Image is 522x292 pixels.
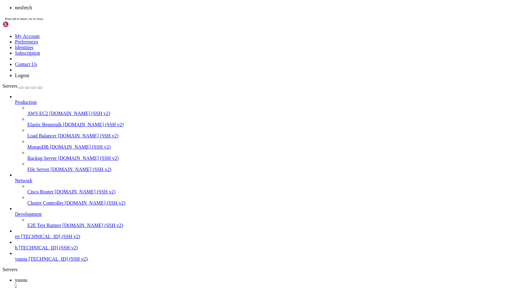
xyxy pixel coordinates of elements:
[58,133,119,138] span: [DOMAIN_NAME] (SSH v2)
[15,100,520,105] a: Production
[19,245,78,250] span: [TECHNICAL_ID] (SSH v2)
[27,223,61,228] span: E2E Test Runner
[27,150,520,161] li: Backup Server [DOMAIN_NAME] (SSH v2)
[62,223,123,228] span: [DOMAIN_NAME] (SSH v2)
[15,277,520,289] a: yuuuu
[27,133,520,139] a: Load Balancer [DOMAIN_NAME] (SSH v2)
[63,122,124,127] span: [DOMAIN_NAME] (SSH v2)
[29,256,88,262] span: [TECHNICAL_ID] (SSH v2)
[27,122,62,127] span: Elastic Beanstalk
[15,234,520,239] a: rrr [TECHNICAL_ID] (SSH v2)
[27,195,520,206] li: Cluster Controller [DOMAIN_NAME] (SSH v2)
[27,189,520,195] a: Cisco Router [DOMAIN_NAME] (SSH v2)
[15,39,38,44] a: Preferences
[27,189,53,194] span: Cisco Router
[2,83,17,89] span: Servers
[15,245,520,251] a: h [TECHNICAL_ID] (SSH v2)
[65,200,126,206] span: [DOMAIN_NAME] (SSH v2)
[15,45,34,50] a: Identities
[15,178,32,183] span: Network
[15,228,520,239] li: rrr [TECHNICAL_ID] (SSH v2)
[27,133,57,138] span: Load Balancer
[2,267,520,272] div: Servers
[15,239,520,251] li: h [TECHNICAL_ID] (SSH v2)
[55,189,116,194] span: [DOMAIN_NAME] (SSH v2)
[15,234,20,239] span: rrr
[15,94,520,172] li: Production
[50,144,111,150] span: [DOMAIN_NAME] (SSH v2)
[2,38,442,45] x-row: Last login: [DATE] from [TECHNICAL_ID]
[15,256,520,262] a: yuuuu [TECHNICAL_ID] (SSH v2)
[58,155,119,161] span: [DOMAIN_NAME] (SSH v2)
[27,161,520,172] li: File Server [DOMAIN_NAME] (SSH v2)
[27,167,520,172] a: File Server [DOMAIN_NAME] (SSH v2)
[21,234,80,239] span: [TECHNICAL_ID] (SSH v2)
[2,24,442,31] x-row: * Management: [URL][DOMAIN_NAME]
[15,211,42,217] span: Development
[15,5,520,11] li: neofetch
[15,50,40,56] a: Subscription
[15,283,520,289] a: 
[15,277,27,283] span: yuuuu
[15,73,29,78] a: Logout
[15,245,17,250] span: h
[5,17,43,21] span: Press tab to insert, esc to close.
[2,21,38,27] img: Shellngn
[27,200,63,206] span: Cluster Controller
[15,178,520,183] a: Network
[27,116,520,127] li: Elastic Beanstalk [DOMAIN_NAME] (SSH v2)
[51,167,112,172] span: [DOMAIN_NAME] (SSH v2)
[15,62,37,67] a: Contact Us
[27,200,520,206] a: Cluster Controller [DOMAIN_NAME] (SSH v2)
[15,256,27,262] span: yuuuu
[27,111,520,116] a: AWS EC2 [DOMAIN_NAME] (SSH v2)
[15,251,520,262] li: yuuuu [TECHNICAL_ID] (SSH v2)
[15,172,520,206] li: Network
[15,100,37,105] span: Production
[27,167,49,172] span: File Server
[27,111,48,116] span: AWS EC2
[27,139,520,150] li: MongoDB [DOMAIN_NAME] (SSH v2)
[27,144,520,150] a: MongoDB [DOMAIN_NAME] (SSH v2)
[2,17,442,24] x-row: * Documentation: [URL][DOMAIN_NAME]
[155,45,159,53] div: (43, 6)
[15,211,520,217] a: Development
[2,2,442,10] x-row: Welcome to Ubuntu 22.04 LTS (GNU/Linux 6.8.12-9-pve x86_64)
[15,34,40,39] a: My Account
[2,31,442,38] x-row: * Support: [URL][DOMAIN_NAME]
[27,155,57,161] span: Backup Server
[27,122,520,127] a: Elastic Beanstalk [DOMAIN_NAME] (SSH v2)
[27,217,520,228] li: E2E Test Runner [DOMAIN_NAME] (SSH v2)
[2,45,442,53] x-row: root@[PERSON_NAME]-vps-1127130365316845638-1:~# neo
[27,155,520,161] a: Backup Server [DOMAIN_NAME] (SSH v2)
[27,105,520,116] li: AWS EC2 [DOMAIN_NAME] (SSH v2)
[27,183,520,195] li: Cisco Router [DOMAIN_NAME] (SSH v2)
[27,144,48,150] span: MongoDB
[49,111,110,116] span: [DOMAIN_NAME] (SSH v2)
[15,206,520,228] li: Development
[27,223,520,228] a: E2E Test Runner [DOMAIN_NAME] (SSH v2)
[27,127,520,139] li: Load Balancer [DOMAIN_NAME] (SSH v2)
[2,83,42,89] a: Servers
